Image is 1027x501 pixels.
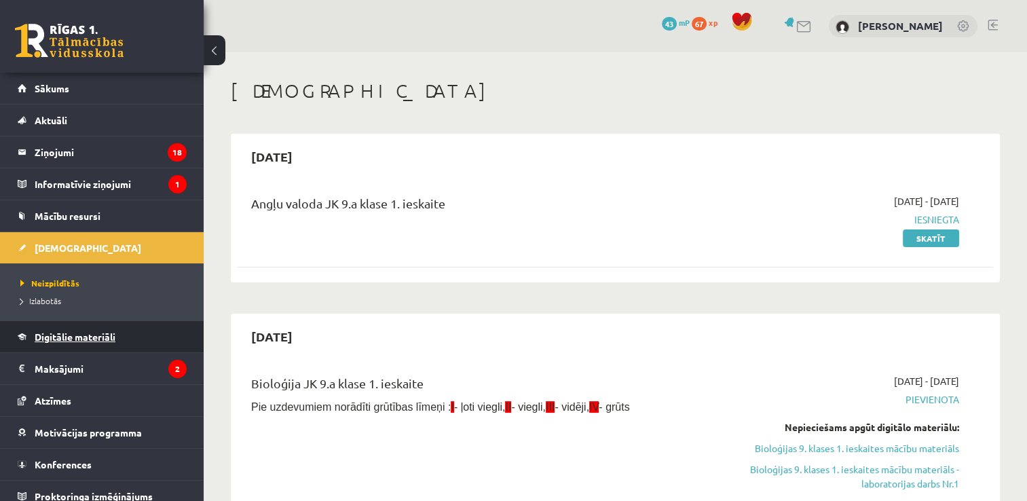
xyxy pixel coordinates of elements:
[35,242,141,254] span: [DEMOGRAPHIC_DATA]
[238,141,306,172] h2: [DATE]
[15,24,124,58] a: Rīgas 1. Tālmācības vidusskola
[238,320,306,352] h2: [DATE]
[836,20,849,34] img: Ivanda Kokina
[736,212,959,227] span: Iesniegta
[858,19,943,33] a: [PERSON_NAME]
[18,353,187,384] a: Maksājumi2
[709,17,717,28] span: xp
[18,168,187,200] a: Informatīvie ziņojumi1
[546,401,555,413] span: III
[35,394,71,407] span: Atzīmes
[18,385,187,416] a: Atzīmes
[736,462,959,491] a: Bioloģijas 9. klases 1. ieskaites mācību materiāls - laboratorijas darbs Nr.1
[589,401,599,413] span: IV
[692,17,707,31] span: 67
[231,79,1000,103] h1: [DEMOGRAPHIC_DATA]
[168,360,187,378] i: 2
[20,295,190,307] a: Izlabotās
[18,136,187,168] a: Ziņojumi18
[35,458,92,470] span: Konferences
[35,82,69,94] span: Sākums
[18,232,187,263] a: [DEMOGRAPHIC_DATA]
[168,175,187,193] i: 1
[505,401,511,413] span: II
[662,17,677,31] span: 43
[18,417,187,448] a: Motivācijas programma
[20,277,190,289] a: Neizpildītās
[692,17,724,28] a: 67 xp
[35,114,67,126] span: Aktuāli
[903,229,959,247] a: Skatīt
[20,278,79,289] span: Neizpildītās
[251,401,630,413] span: Pie uzdevumiem norādīti grūtības līmeņi : - ļoti viegli, - viegli, - vidēji, - grūts
[736,441,959,456] a: Bioloģijas 9. klases 1. ieskaites mācību materiāls
[35,210,100,222] span: Mācību resursi
[736,420,959,434] div: Nepieciešams apgūt digitālo materiālu:
[679,17,690,28] span: mP
[251,194,716,219] div: Angļu valoda JK 9.a klase 1. ieskaite
[20,295,61,306] span: Izlabotās
[18,449,187,480] a: Konferences
[35,331,115,343] span: Digitālie materiāli
[18,321,187,352] a: Digitālie materiāli
[168,143,187,162] i: 18
[894,374,959,388] span: [DATE] - [DATE]
[736,392,959,407] span: Pievienota
[35,136,187,168] legend: Ziņojumi
[894,194,959,208] span: [DATE] - [DATE]
[251,374,716,399] div: Bioloģija JK 9.a klase 1. ieskaite
[662,17,690,28] a: 43 mP
[451,401,453,413] span: I
[18,105,187,136] a: Aktuāli
[35,426,142,439] span: Motivācijas programma
[18,73,187,104] a: Sākums
[35,168,187,200] legend: Informatīvie ziņojumi
[18,200,187,231] a: Mācību resursi
[35,353,187,384] legend: Maksājumi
